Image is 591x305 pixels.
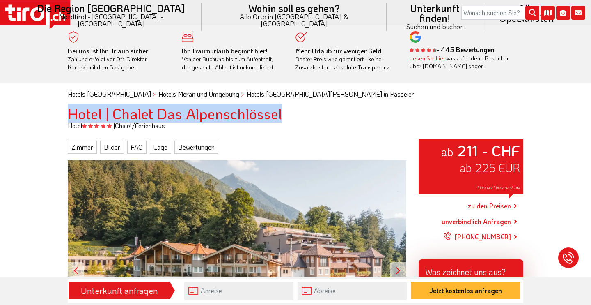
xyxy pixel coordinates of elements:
div: Hotel Chalet/Ferienhaus [62,121,529,130]
div: was zufriedene Besucher über [DOMAIN_NAME] sagen [410,54,511,70]
b: Ihr Traumurlaub beginnt hier! [182,46,267,55]
small: Suchen und buchen [396,23,473,30]
a: zu den Preisen [468,196,511,217]
input: Anreise [184,282,293,300]
small: Alle Orte in [GEOGRAPHIC_DATA] & [GEOGRAPHIC_DATA] [211,13,377,27]
strong: 211 - CHF [457,141,520,160]
div: Bester Preis wird garantiert - keine Zusatzkosten - absolute Transparenz [295,47,397,72]
small: Nordtirol - [GEOGRAPHIC_DATA] - [GEOGRAPHIC_DATA] [30,13,192,27]
a: Hotels [GEOGRAPHIC_DATA] [68,90,151,98]
span: Preis pro Person und Tag [477,185,520,190]
i: Fotogalerie [556,6,570,20]
a: Bewertungen [174,141,218,154]
b: - 445 Bewertungen [410,45,495,54]
a: unverbindlich Anfragen [442,217,511,226]
a: Bilder [100,141,124,154]
div: Unterkunft anfragen [71,284,167,298]
a: Zimmer [68,141,97,154]
small: ab [441,144,454,159]
span: | [113,121,115,130]
i: Karte öffnen [541,6,555,20]
a: [PHONE_NUMBER] [443,226,511,247]
a: FAQ [127,141,147,154]
div: Von der Buchung bis zum Aufenthalt, der gesamte Ablauf ist unkompliziert [182,47,284,72]
div: Zahlung erfolgt vor Ort. Direkter Kontakt mit dem Gastgeber [68,47,170,72]
a: Lage [150,141,171,154]
i: Kontakt [571,6,585,20]
button: Jetzt kostenlos anfragen [411,282,520,299]
b: Bei uns ist Ihr Urlaub sicher [68,46,148,55]
b: Mehr Urlaub für weniger Geld [295,46,382,55]
input: Wonach suchen Sie? [461,6,539,20]
h1: Hotel | Chalet Das Alpenschlössel [68,105,523,122]
span: ab 225 EUR [460,160,520,175]
a: Hotels Meran und Umgebung [158,90,239,98]
input: Abreise [298,282,407,300]
a: Lesen Sie hier [410,54,445,62]
a: Hotels [GEOGRAPHIC_DATA][PERSON_NAME] in Passeier [247,90,414,98]
div: Was zeichnet uns aus? [419,259,523,281]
